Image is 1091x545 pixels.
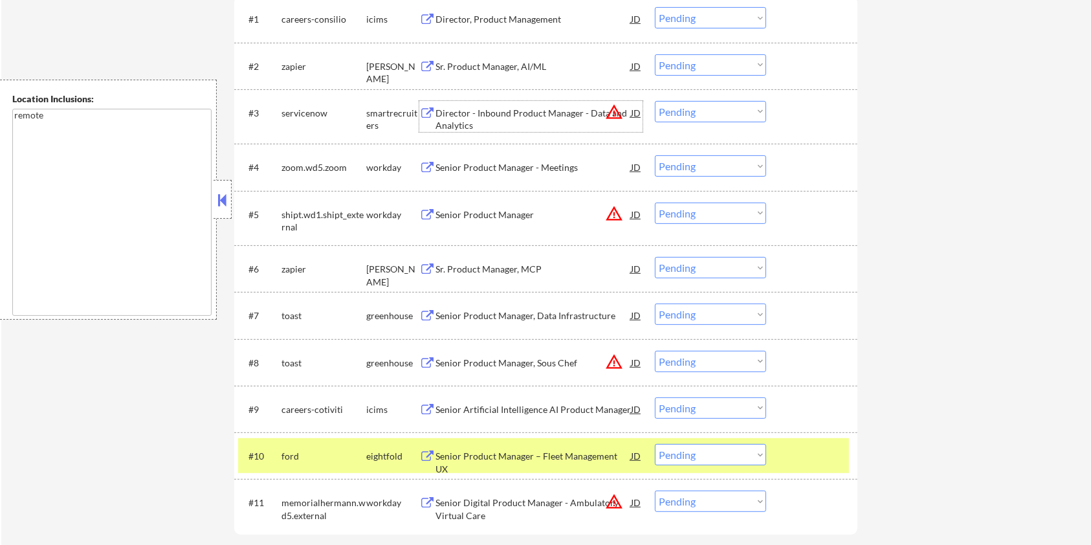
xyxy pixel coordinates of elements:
[281,60,366,73] div: zapier
[366,496,419,509] div: workday
[630,304,643,327] div: JD
[435,263,631,276] div: Sr. Product Manager, MCP
[366,309,419,322] div: greenhouse
[605,103,623,121] button: warning_amber
[248,161,271,174] div: #4
[435,60,631,73] div: Sr. Product Manager, AI/ML
[281,13,366,26] div: careers-consilio
[366,357,419,370] div: greenhouse
[366,60,419,85] div: [PERSON_NAME]
[435,309,631,322] div: Senior Product Manager, Data Infrastructure
[630,491,643,514] div: JD
[281,309,366,322] div: toast
[281,403,366,416] div: careers-cotiviti
[281,208,366,234] div: shipt.wd1.shipt_external
[630,155,643,179] div: JD
[435,496,631,522] div: Senior Digital Product Manager - Ambulatory Virtual Care
[248,263,271,276] div: #6
[605,205,623,223] button: warning_amber
[630,257,643,280] div: JD
[630,101,643,124] div: JD
[248,403,271,416] div: #9
[630,444,643,467] div: JD
[281,161,366,174] div: zoom.wd5.zoom
[248,357,271,370] div: #8
[630,54,643,78] div: JD
[248,60,271,73] div: #2
[630,7,643,30] div: JD
[605,353,623,371] button: warning_amber
[248,496,271,509] div: #11
[248,309,271,322] div: #7
[281,450,366,463] div: ford
[435,161,631,174] div: Senior Product Manager - Meetings
[435,450,631,475] div: Senior Product Manager – Fleet Management UX
[630,203,643,226] div: JD
[248,208,271,221] div: #5
[366,161,419,174] div: workday
[366,13,419,26] div: icims
[630,351,643,374] div: JD
[366,450,419,463] div: eightfold
[366,263,419,288] div: [PERSON_NAME]
[281,357,366,370] div: toast
[630,397,643,421] div: JD
[281,263,366,276] div: zapier
[435,13,631,26] div: Director, Product Management
[366,107,419,132] div: smartrecruiters
[435,357,631,370] div: Senior Product Manager, Sous Chef
[366,208,419,221] div: workday
[281,107,366,120] div: servicenow
[435,208,631,221] div: Senior Product Manager
[248,107,271,120] div: #3
[366,403,419,416] div: icims
[605,493,623,511] button: warning_amber
[12,93,212,106] div: Location Inclusions:
[435,403,631,416] div: Senior Artificial Intelligence AI Product Manager
[248,13,271,26] div: #1
[435,107,631,132] div: Director - Inbound Product Manager - Data and Analytics
[248,450,271,463] div: #10
[281,496,366,522] div: memorialhermann.wd5.external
